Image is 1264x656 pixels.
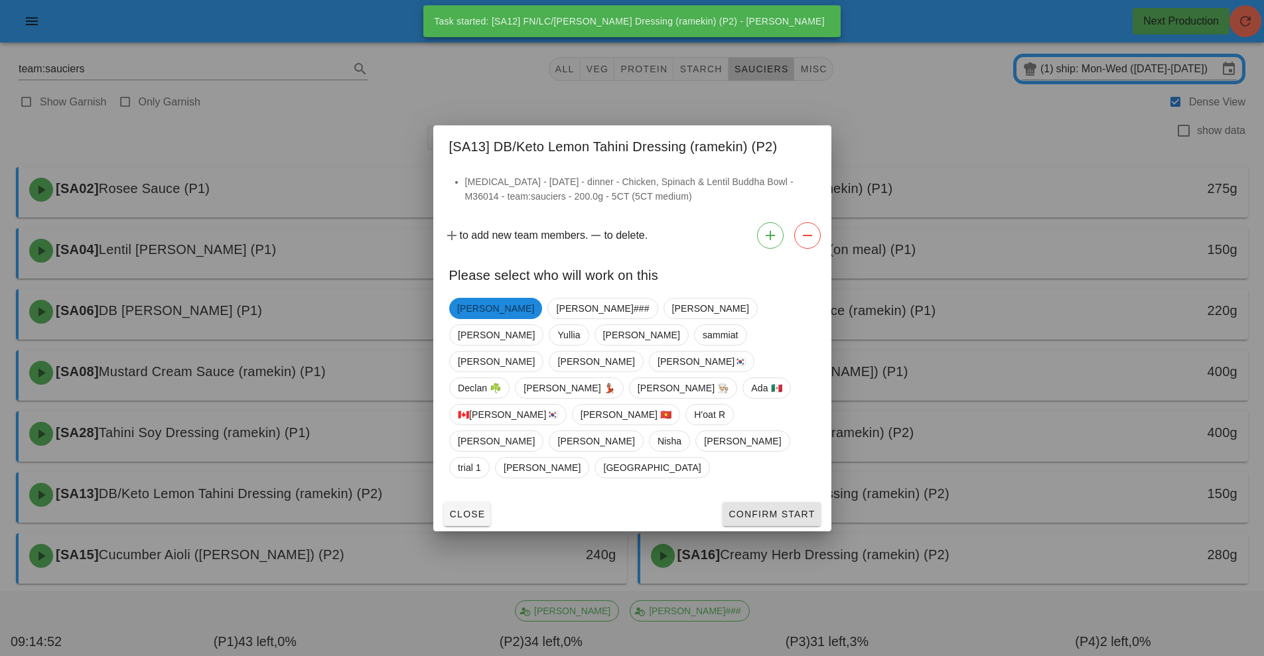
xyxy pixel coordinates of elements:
[458,325,535,345] span: [PERSON_NAME]
[694,405,725,425] span: H'oat R
[433,254,831,293] div: Please select who will work on this
[465,174,815,204] li: [MEDICAL_DATA] - [DATE] - dinner - Chicken, Spinach & Lentil Buddha Bowl - M36014 - team:sauciers...
[751,378,782,398] span: Ada 🇲🇽
[671,298,748,318] span: [PERSON_NAME]
[433,217,831,254] div: to add new team members. to delete.
[657,352,746,371] span: [PERSON_NAME]🇰🇷
[602,325,679,345] span: [PERSON_NAME]
[458,458,481,478] span: trial 1
[637,378,729,398] span: [PERSON_NAME] 👨🏼‍🍳
[524,378,615,398] span: [PERSON_NAME] 💃🏽
[449,509,486,519] span: Close
[458,405,558,425] span: 🇨🇦[PERSON_NAME]🇰🇷
[657,431,681,451] span: Nisha
[557,325,580,345] span: Yullia
[704,431,781,451] span: [PERSON_NAME]
[580,405,671,425] span: [PERSON_NAME] 🇻🇳
[556,298,649,318] span: [PERSON_NAME]###
[503,458,580,478] span: [PERSON_NAME]
[557,352,634,371] span: [PERSON_NAME]
[728,509,815,519] span: Confirm Start
[458,431,535,451] span: [PERSON_NAME]
[458,352,535,371] span: [PERSON_NAME]
[444,502,491,526] button: Close
[557,431,634,451] span: [PERSON_NAME]
[458,378,501,398] span: Declan ☘️
[702,325,738,345] span: sammiat
[433,125,831,164] div: [SA13] DB/Keto Lemon Tahini Dressing (ramekin) (P2)
[723,502,820,526] button: Confirm Start
[457,298,534,319] span: [PERSON_NAME]
[603,458,701,478] span: [GEOGRAPHIC_DATA]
